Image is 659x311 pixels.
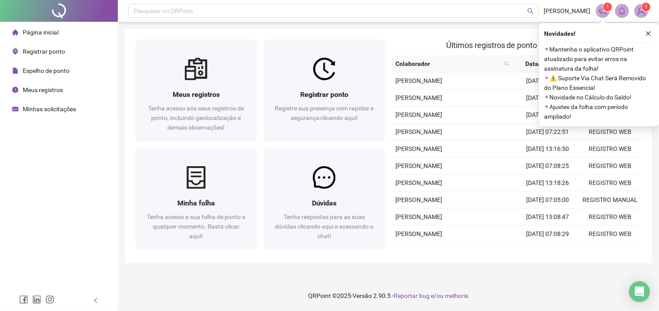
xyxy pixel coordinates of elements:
span: 1 [607,4,610,10]
td: [DATE] 07:08:25 [517,157,579,174]
td: [DATE] 13:09:02 [517,72,579,89]
span: ⚬ Ajustes da folha com período ampliado! [545,102,654,121]
span: Meus registros [23,86,63,93]
span: Meus registros [173,90,220,99]
footer: QRPoint © 2025 - 2.90.5 - [118,280,659,311]
td: [DATE] 13:27:02 [517,243,579,260]
span: Minha folha [177,199,215,207]
span: linkedin [32,295,41,304]
span: close [645,31,652,37]
img: 91068 [635,4,648,17]
span: Tenha acesso aos seus registros de ponto, incluindo geolocalização e demais observações! [148,105,244,131]
td: REGISTRO WEB [579,243,642,260]
span: [PERSON_NAME] [544,6,591,16]
span: environment [12,48,18,55]
td: [DATE] 07:01:51 [517,89,579,106]
span: Registrar ponto [23,48,65,55]
td: [DATE] 13:32:08 [517,106,579,123]
span: [PERSON_NAME] [395,111,442,118]
a: Meus registrosTenha acesso aos seus registros de ponto, incluindo geolocalização e demais observa... [135,39,257,141]
span: Colaborador [395,59,501,68]
span: [PERSON_NAME] [395,77,442,84]
span: Tenha acesso a sua folha de ponto a qualquer momento. Basta clicar aqui! [147,213,246,239]
span: home [12,29,18,35]
span: [PERSON_NAME] [395,230,442,237]
span: [PERSON_NAME] [395,162,442,169]
td: [DATE] 13:08:47 [517,208,579,226]
td: [DATE] 07:22:51 [517,123,579,140]
td: REGISTRO WEB [579,140,642,157]
th: Data/Hora [513,55,574,72]
td: [DATE] 07:08:29 [517,226,579,243]
td: REGISTRO WEB [579,157,642,174]
span: [PERSON_NAME] [395,94,442,101]
span: 1 [645,4,648,10]
td: REGISTRO WEB [579,123,642,140]
td: REGISTRO MANUAL [579,191,642,208]
span: Espelho de ponto [23,67,69,74]
span: Página inicial [23,29,59,36]
span: search [527,8,534,14]
span: Minhas solicitações [23,106,76,113]
span: [PERSON_NAME] [395,128,442,135]
span: Versão [353,292,372,299]
span: Reportar bug e/ou melhoria [394,292,469,299]
span: Dúvidas [312,199,337,207]
span: Tenha respostas para as suas dúvidas clicando aqui e acessando o chat! [275,213,374,239]
td: [DATE] 13:16:50 [517,140,579,157]
span: left [93,297,99,304]
span: ⚬ Mantenha o aplicativo QRPoint atualizado para evitar erros na assinatura da folha! [545,44,654,73]
span: [PERSON_NAME] [395,179,442,186]
span: schedule [12,106,18,112]
a: DúvidasTenha respostas para as suas dúvidas clicando aqui e acessando o chat! [264,148,385,249]
td: [DATE] 07:05:00 [517,191,579,208]
span: Registre sua presença com rapidez e segurança clicando aqui! [275,105,374,121]
span: Registrar ponto [300,90,349,99]
span: Novidades ! [545,29,576,38]
span: instagram [45,295,54,304]
span: clock-circle [12,87,18,93]
span: Últimos registros de ponto sincronizados [446,41,587,50]
sup: 1 [604,3,612,11]
span: search [504,61,510,66]
a: Minha folhaTenha acesso a sua folha de ponto a qualquer momento. Basta clicar aqui! [135,148,257,249]
span: [PERSON_NAME] [395,213,442,220]
a: Registrar pontoRegistre sua presença com rapidez e segurança clicando aqui! [264,39,385,141]
span: facebook [19,295,28,304]
sup: Atualize o seu contato no menu Meus Dados [642,3,651,11]
span: Data/Hora [517,59,563,68]
td: [DATE] 13:18:26 [517,174,579,191]
td: REGISTRO WEB [579,208,642,226]
div: Open Intercom Messenger [629,281,650,302]
span: ⚬ ⚠️ Suporte Via Chat Será Removido do Plano Essencial [545,73,654,92]
span: search [503,57,511,70]
span: file [12,68,18,74]
span: [PERSON_NAME] [395,196,442,203]
span: ⚬ Novidade no Cálculo do Saldo! [545,92,654,102]
td: REGISTRO WEB [579,226,642,243]
span: [PERSON_NAME] [395,145,442,152]
span: bell [618,7,626,15]
td: REGISTRO WEB [579,174,642,191]
span: notification [599,7,607,15]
